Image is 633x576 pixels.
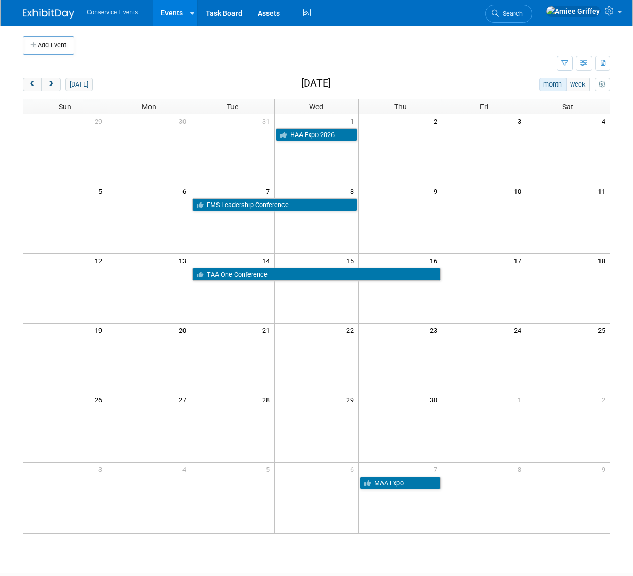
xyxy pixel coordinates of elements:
span: 17 [513,254,526,267]
span: 4 [601,114,610,127]
img: Amiee Griffey [546,6,601,17]
span: Fri [480,103,488,111]
i: Personalize Calendar [599,81,606,88]
span: Conservice Events [87,9,138,16]
a: EMS Leadership Conference [192,198,357,212]
span: Thu [394,103,407,111]
button: week [566,78,590,91]
span: 23 [429,324,442,336]
span: Sat [562,103,573,111]
a: HAA Expo 2026 [276,128,357,142]
a: TAA One Conference [192,268,441,281]
span: 29 [94,114,107,127]
span: 28 [261,393,274,406]
span: 2 [432,114,442,127]
button: month [539,78,567,91]
span: 2 [601,393,610,406]
span: 1 [349,114,358,127]
span: 19 [94,324,107,336]
span: Mon [142,103,156,111]
span: 14 [261,254,274,267]
span: 21 [261,324,274,336]
span: 10 [513,184,526,197]
button: myCustomButton [595,78,610,91]
button: [DATE] [65,78,93,91]
span: 15 [345,254,358,267]
span: 12 [94,254,107,267]
span: 26 [94,393,107,406]
span: 5 [97,184,107,197]
span: 3 [517,114,526,127]
span: 16 [429,254,442,267]
span: 7 [265,184,274,197]
span: Search [499,10,523,18]
span: 27 [178,393,191,406]
span: Sun [59,103,71,111]
span: Wed [309,103,323,111]
span: 11 [597,184,610,197]
span: 13 [178,254,191,267]
span: 30 [429,393,442,406]
span: 18 [597,254,610,267]
a: MAA Expo [360,477,441,490]
span: 25 [597,324,610,336]
span: 30 [178,114,191,127]
span: 31 [261,114,274,127]
img: ExhibitDay [23,9,74,19]
span: 8 [349,184,358,197]
span: 20 [178,324,191,336]
span: 8 [517,463,526,476]
h2: [DATE] [301,78,331,89]
button: Add Event [23,36,74,55]
span: 29 [345,393,358,406]
span: 9 [432,184,442,197]
span: Tue [227,103,238,111]
span: 7 [432,463,442,476]
span: 4 [181,463,191,476]
span: 22 [345,324,358,336]
span: 24 [513,324,526,336]
span: 5 [265,463,274,476]
span: 6 [181,184,191,197]
button: next [41,78,60,91]
button: prev [23,78,42,91]
span: 9 [601,463,610,476]
a: Search [485,5,532,23]
span: 3 [97,463,107,476]
span: 6 [349,463,358,476]
span: 1 [517,393,526,406]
